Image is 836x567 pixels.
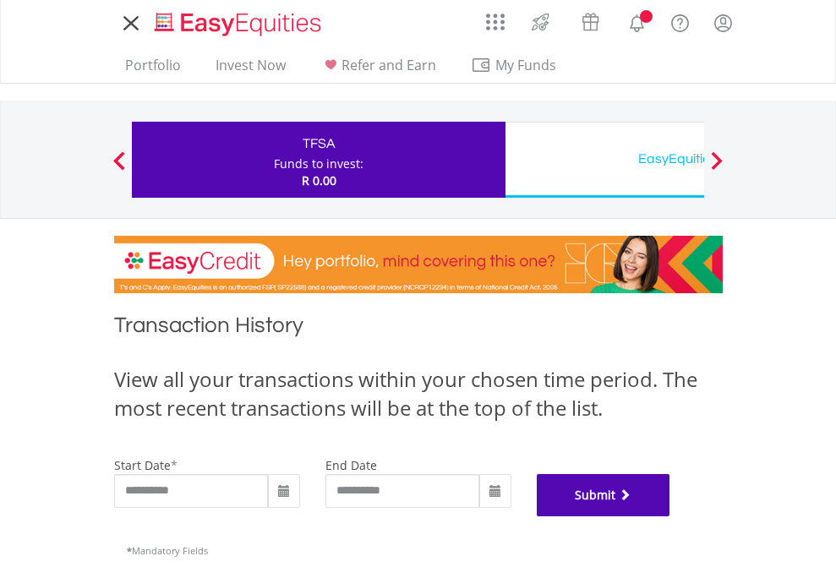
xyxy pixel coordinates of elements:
[537,474,670,516] button: Submit
[576,8,604,35] img: vouchers-v2.svg
[314,57,443,83] a: Refer and Earn
[151,10,328,38] img: EasyEquities_Logo.png
[342,56,436,74] span: Refer and Earn
[527,8,555,35] img: thrive-v2.svg
[486,13,505,31] img: grid-menu-icon.svg
[702,4,745,41] a: My Profile
[700,160,734,177] button: Next
[471,54,582,76] span: My Funds
[209,57,292,83] a: Invest Now
[127,544,208,557] span: Mandatory Fields
[658,4,702,38] a: FAQ's and Support
[302,172,336,188] span: R 0.00
[325,457,377,473] label: end date
[148,4,328,38] a: Home page
[274,155,363,172] div: Funds to invest:
[114,457,171,473] label: start date
[615,4,658,38] a: Notifications
[102,160,136,177] button: Previous
[114,365,723,423] div: View all your transactions within your chosen time period. The most recent transactions will be a...
[114,310,723,348] h1: Transaction History
[142,132,495,155] div: TFSA
[566,4,615,35] a: Vouchers
[114,236,723,293] img: EasyCredit Promotion Banner
[475,4,516,31] a: AppsGrid
[118,57,188,83] a: Portfolio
